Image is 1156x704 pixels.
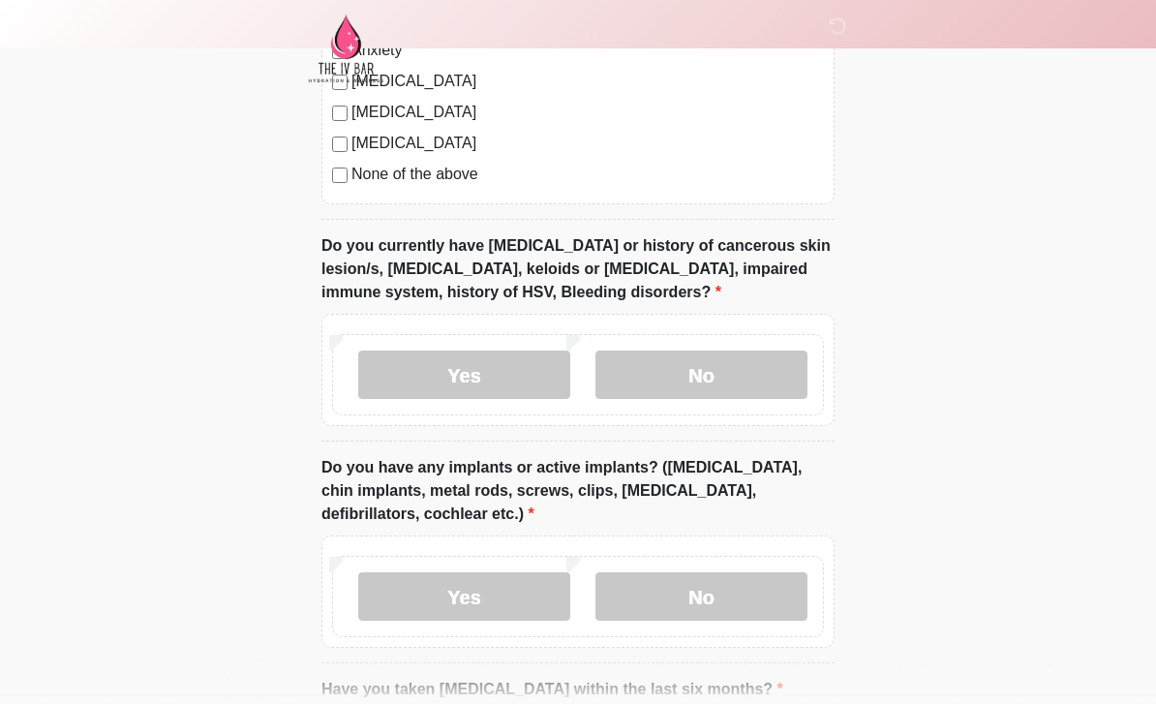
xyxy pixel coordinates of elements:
input: [MEDICAL_DATA] [332,138,348,153]
label: [MEDICAL_DATA] [351,102,824,125]
label: No [595,352,807,400]
label: Do you currently have [MEDICAL_DATA] or history of cancerous skin lesion/s, [MEDICAL_DATA], keloi... [321,235,835,305]
label: None of the above [351,164,824,187]
input: [MEDICAL_DATA] [332,107,348,122]
label: No [595,573,807,622]
label: Yes [358,573,570,622]
img: The IV Bar, LLC Logo [302,15,389,83]
label: Do you have any implants or active implants? ([MEDICAL_DATA], chin implants, metal rods, screws, ... [321,457,835,527]
label: Yes [358,352,570,400]
label: [MEDICAL_DATA] [351,133,824,156]
label: Have you taken [MEDICAL_DATA] within the last six months? [321,679,783,702]
input: None of the above [332,168,348,184]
